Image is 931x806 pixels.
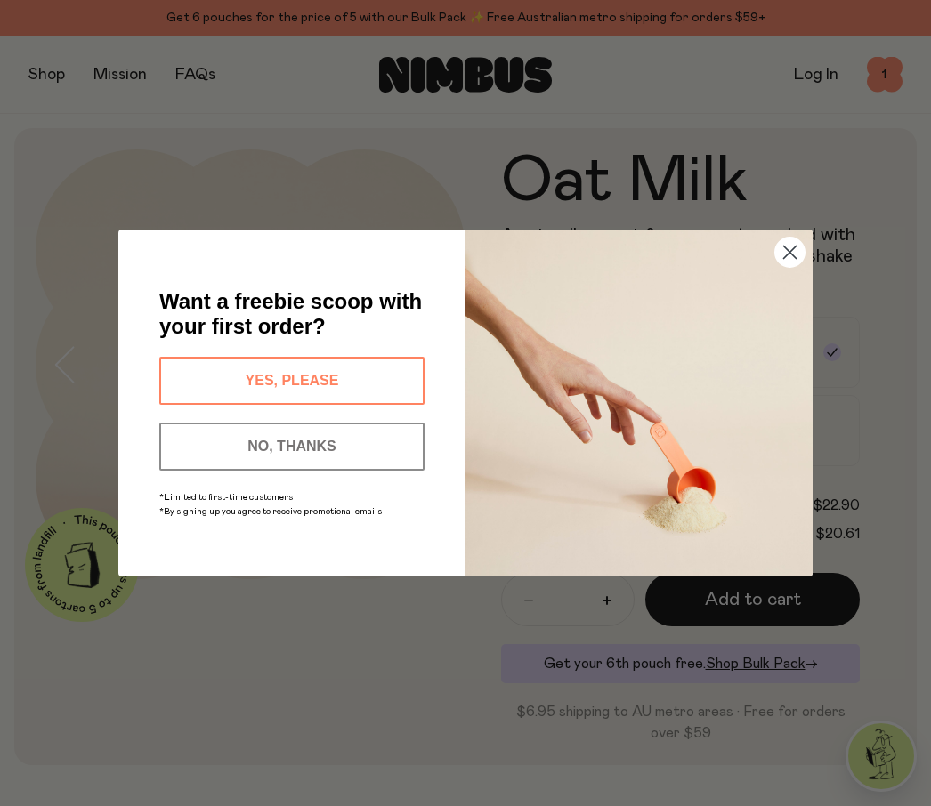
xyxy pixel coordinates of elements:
[159,493,293,502] span: *Limited to first-time customers
[159,507,382,516] span: *By signing up you agree to receive promotional emails
[159,289,422,338] span: Want a freebie scoop with your first order?
[159,357,425,405] button: YES, PLEASE
[465,230,813,576] img: c0d45117-8e62-4a02-9742-374a5db49d45.jpeg
[159,423,425,471] button: NO, THANKS
[774,237,806,268] button: Close dialog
